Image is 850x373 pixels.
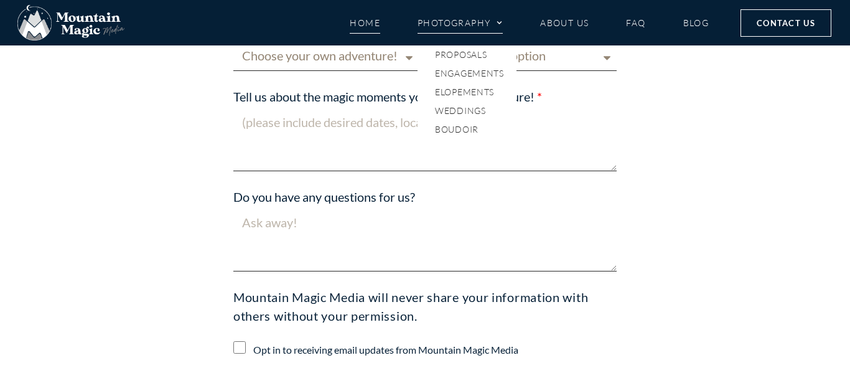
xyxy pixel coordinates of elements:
a: About Us [540,12,589,34]
a: Contact Us [740,9,831,37]
label: Do you have any questions for us? [233,187,415,209]
a: Engagements [418,64,516,83]
span: Contact Us [757,16,815,30]
a: Boudoir [418,120,516,139]
nav: Menu [350,12,709,34]
img: Mountain Magic Media photography logo Crested Butte Photographer [17,5,124,41]
a: Proposals [418,45,516,64]
a: Photography [418,12,503,34]
a: FAQ [626,12,645,34]
div: Mountain Magic Media will never share your information with others without your permission. [227,288,623,325]
label: Opt in to receiving email updates from Mountain Magic Media [253,344,518,356]
a: Home [350,12,380,34]
a: Elopements [418,83,516,102]
a: Blog [683,12,709,34]
label: Tell us about the magic moments you want us to capture! [233,87,542,108]
ul: Photography [418,45,516,139]
a: Weddings [418,102,516,120]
